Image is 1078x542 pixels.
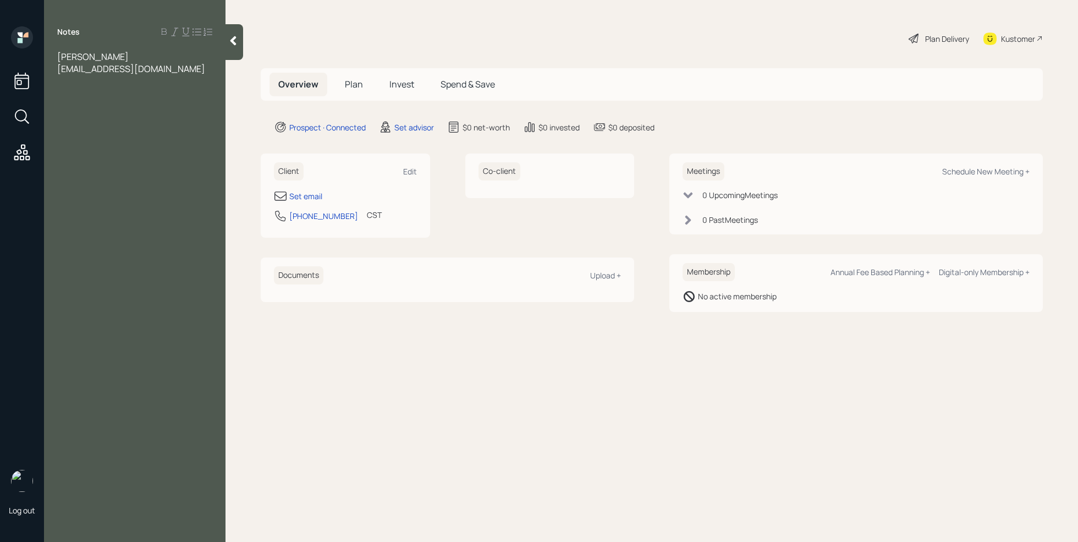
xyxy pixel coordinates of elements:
div: [PHONE_NUMBER] [289,210,358,222]
div: Digital-only Membership + [939,267,1030,277]
h6: Client [274,162,304,180]
div: Plan Delivery [925,33,969,45]
span: Plan [345,78,363,90]
span: Spend & Save [441,78,495,90]
h6: Meetings [683,162,724,180]
div: CST [367,209,382,221]
div: Prospect · Connected [289,122,366,133]
div: $0 deposited [608,122,654,133]
div: 0 Upcoming Meeting s [702,189,778,201]
div: Upload + [590,270,621,281]
div: Annual Fee Based Planning + [831,267,930,277]
h6: Documents [274,266,323,284]
label: Notes [57,26,80,37]
div: Schedule New Meeting + [942,166,1030,177]
div: Set email [289,190,322,202]
div: Set advisor [394,122,434,133]
div: $0 invested [538,122,580,133]
span: [PERSON_NAME] [EMAIL_ADDRESS][DOMAIN_NAME] [57,51,205,75]
span: Overview [278,78,318,90]
h6: Co-client [479,162,520,180]
div: Log out [9,505,35,516]
div: Edit [403,166,417,177]
h6: Membership [683,263,735,281]
div: Kustomer [1001,33,1035,45]
span: Invest [389,78,414,90]
div: $0 net-worth [463,122,510,133]
img: retirable_logo.png [11,470,33,492]
div: No active membership [698,291,777,302]
div: 0 Past Meeting s [702,214,758,226]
